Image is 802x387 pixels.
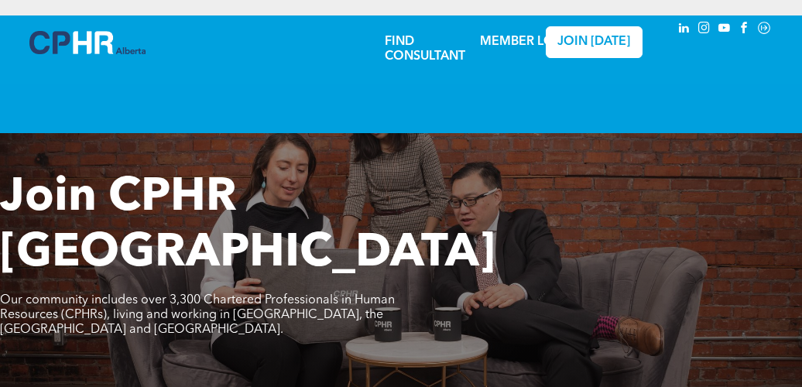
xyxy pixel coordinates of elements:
a: instagram [695,19,712,40]
a: linkedin [675,19,692,40]
a: Social network [756,19,773,40]
a: facebook [735,19,752,40]
a: JOIN [DATE] [546,26,643,58]
img: A blue and white logo for cp alberta [29,31,146,54]
a: FIND CONSULTANT [385,36,465,63]
span: JOIN [DATE] [557,35,630,50]
a: MEMBER LOGIN [480,36,577,48]
a: youtube [715,19,732,40]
